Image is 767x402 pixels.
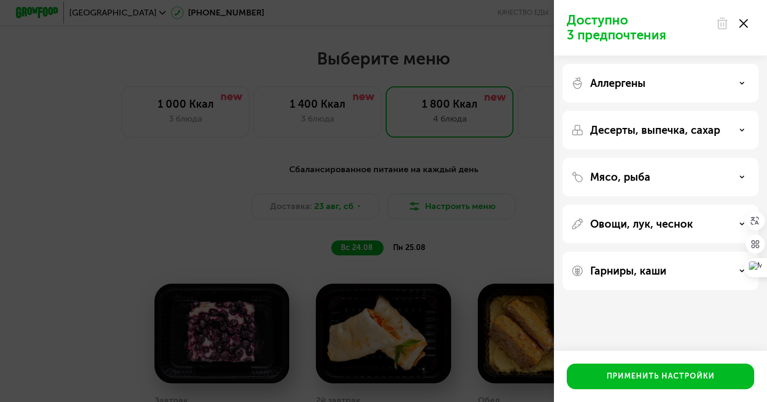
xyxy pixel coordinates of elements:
p: Гарниры, каши [590,264,666,277]
p: Доступно 3 предпочтения [567,13,709,43]
p: Мясо, рыба [590,171,650,183]
p: Аллергены [590,77,646,90]
button: Применить настройки [567,364,754,389]
p: Десерты, выпечка, сахар [590,124,720,136]
div: Применить настройки [607,371,715,382]
p: Овощи, лук, чеснок [590,218,693,230]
